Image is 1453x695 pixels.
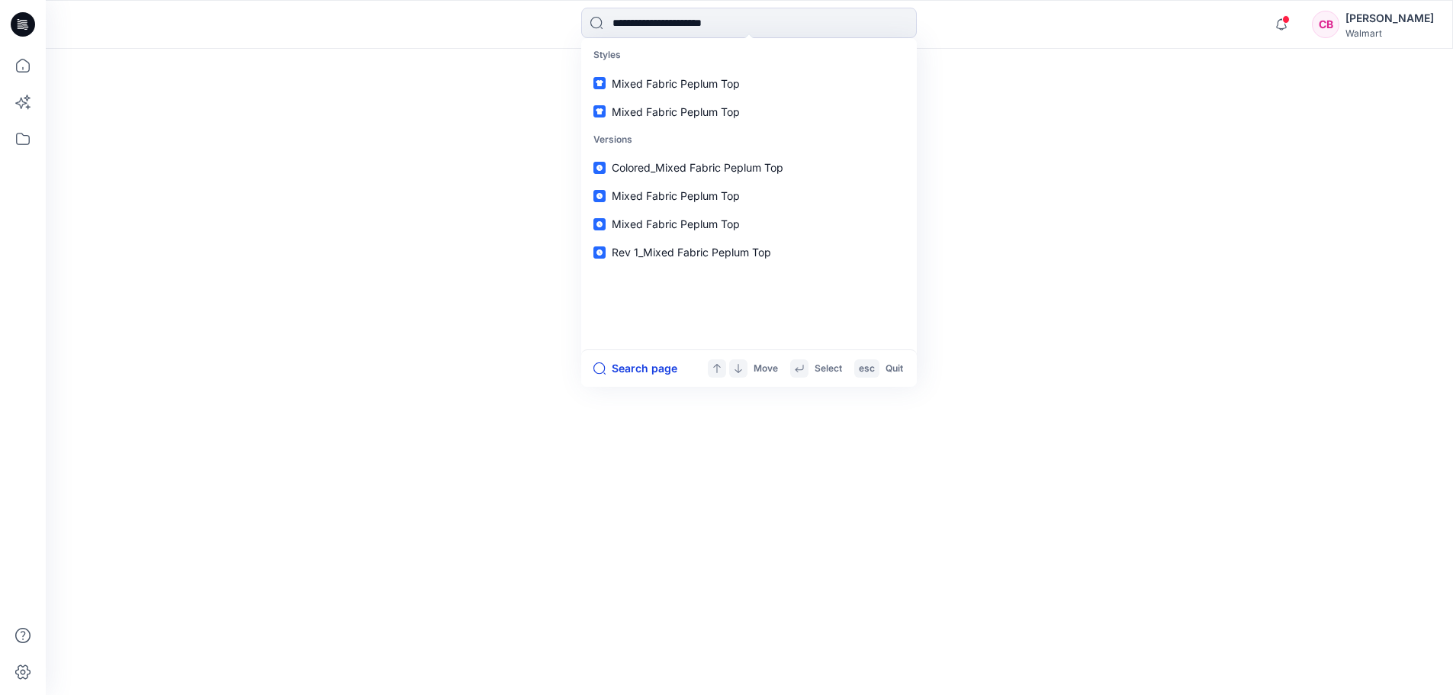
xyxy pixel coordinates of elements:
span: Colored_Mixed Fabric Peplum Top [612,161,783,174]
p: Select [815,361,842,377]
span: Rev 1_Mixed Fabric Peplum Top [612,246,771,259]
p: Versions [584,126,914,154]
a: Rev 1_Mixed Fabric Peplum Top [584,238,914,266]
a: Colored_Mixed Fabric Peplum Top [584,153,914,182]
button: Search page [593,359,677,378]
div: CB [1312,11,1339,38]
div: [PERSON_NAME] [1345,9,1434,27]
span: Mixed Fabric Peplum Top [612,77,740,90]
div: Walmart [1345,27,1434,39]
span: Mixed Fabric Peplum Top [612,105,740,118]
span: Mixed Fabric Peplum Top [612,217,740,230]
p: Quit [886,361,903,377]
p: esc [859,361,875,377]
p: Styles [584,41,914,69]
a: Mixed Fabric Peplum Top [584,98,914,126]
p: Move [754,361,778,377]
a: Mixed Fabric Peplum Top [584,210,914,238]
span: Mixed Fabric Peplum Top [612,189,740,202]
a: Mixed Fabric Peplum Top [584,182,914,210]
a: Mixed Fabric Peplum Top [584,69,914,98]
